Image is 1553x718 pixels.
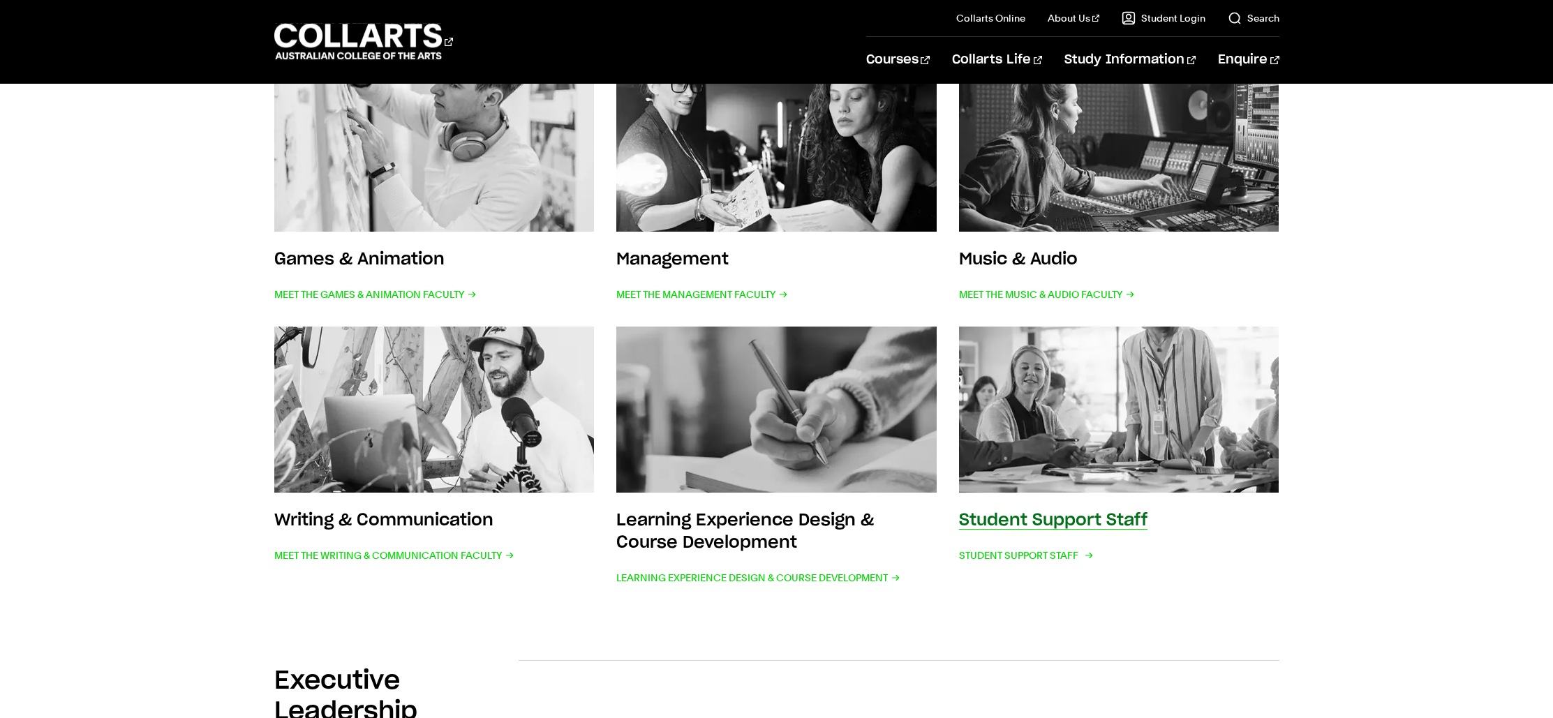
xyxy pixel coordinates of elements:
a: Management Meet the Management Faculty [616,66,937,304]
a: Writing & Communication Meet the Writing & Communication Faculty [274,327,595,588]
a: Music & Audio Meet the Music & Audio Faculty [959,66,1279,304]
h3: Learning Experience Design & Course Development [616,512,874,551]
span: Meet the Games & Animation Faculty [274,285,477,304]
a: Enquire [1218,37,1279,83]
a: Courses [866,37,930,83]
a: Games & Animation Meet the Games & Animation Faculty [274,66,595,304]
div: Go to homepage [274,22,453,61]
span: Meet the Writing & Communication Faculty [274,546,514,565]
span: Meet the Management Faculty [616,285,788,304]
h3: Management [616,251,729,268]
h3: Writing & Communication [274,512,493,529]
a: Learning Experience Design & Course Development Learning Experience Design & Course Development [616,327,937,588]
h3: Music & Audio [959,251,1078,268]
a: Student Support Staff Student Support Staff [959,327,1279,588]
a: Study Information [1064,37,1196,83]
h3: Games & Animation [274,251,445,268]
a: Search [1228,11,1279,25]
a: Collarts Life [952,37,1042,83]
span: Student Support Staff [959,546,1091,565]
span: Learning Experience Design & Course Development [616,568,900,588]
a: Student Login [1122,11,1205,25]
a: About Us [1048,11,1099,25]
a: Collarts Online [956,11,1025,25]
h3: Student Support Staff [959,512,1147,529]
span: Meet the Music & Audio Faculty [959,285,1135,304]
